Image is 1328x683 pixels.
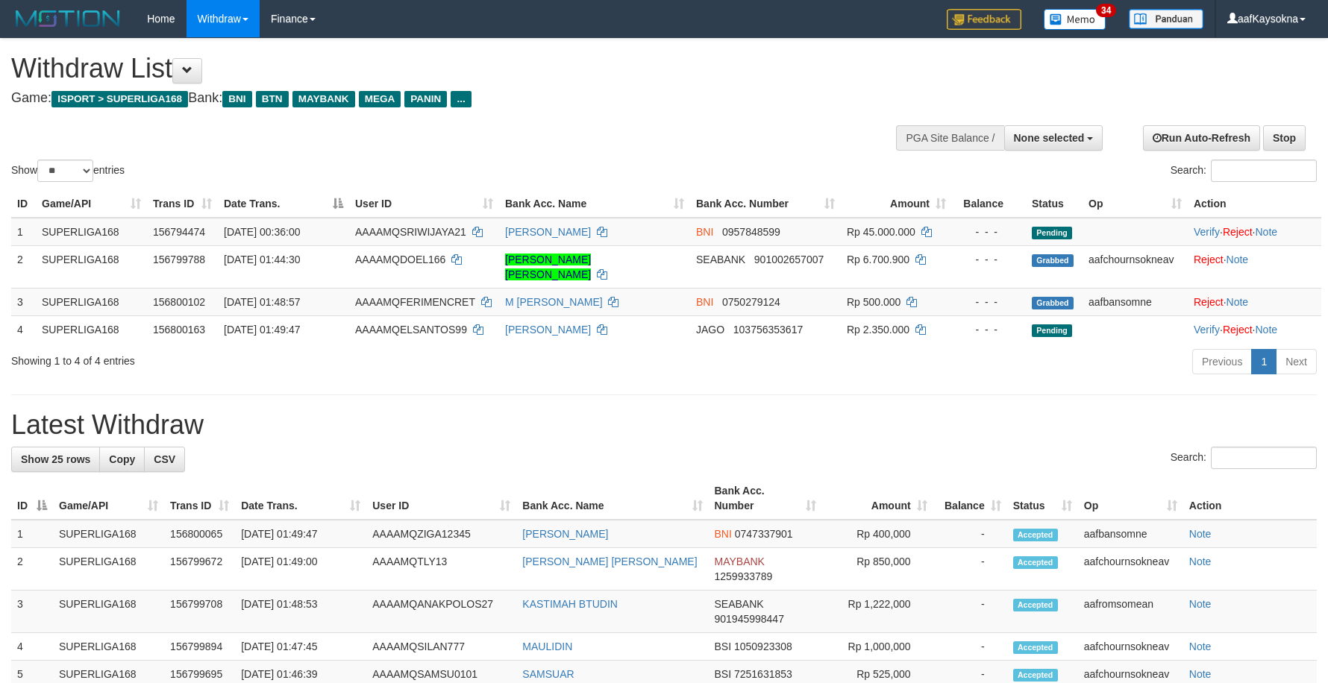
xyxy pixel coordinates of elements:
[1194,296,1224,308] a: Reject
[1194,254,1224,265] a: Reject
[847,254,909,265] span: Rp 6.700.900
[958,252,1020,267] div: - - -
[11,190,36,218] th: ID
[366,548,516,591] td: AAAAMQTLY13
[11,347,542,368] div: Showing 1 to 4 of 4 entries
[256,91,289,107] span: BTN
[1013,641,1058,654] span: Accepted
[36,288,147,315] td: SUPERLIGA168
[349,190,499,218] th: User ID: activate to sort column ascending
[53,548,164,591] td: SUPERLIGA168
[144,447,185,472] a: CSV
[505,324,591,336] a: [PERSON_NAME]
[715,640,732,652] span: BSI
[522,555,697,567] a: [PERSON_NAME] [PERSON_NAME]
[359,91,401,107] span: MEGA
[696,226,713,238] span: BNI
[522,598,618,610] a: KASTIMAH BTUDIN
[1032,297,1074,309] span: Grabbed
[715,528,732,540] span: BNI
[1188,315,1321,343] td: · ·
[355,296,475,308] span: AAAAMQFERIMENCRET
[11,410,1317,440] h1: Latest Withdraw
[1223,324,1253,336] a: Reject
[1013,556,1058,569] span: Accepted
[522,640,572,652] a: MAULIDIN
[1255,324,1277,336] a: Note
[11,245,36,288] td: 2
[451,91,471,107] span: ...
[153,226,205,238] span: 156794474
[1194,226,1220,238] a: Verify
[235,548,366,591] td: [DATE] 01:49:00
[1171,160,1317,182] label: Search:
[1189,598,1212,610] a: Note
[36,218,147,246] td: SUPERLIGA168
[499,190,690,218] th: Bank Acc. Name: activate to sort column ascending
[822,520,933,548] td: Rp 400,000
[933,520,1007,548] td: -
[715,570,773,582] span: Copy 1259933789 to clipboard
[11,591,53,633] td: 3
[754,254,824,265] span: Copy 901002657007 to clipboard
[366,633,516,661] td: AAAAMQSILAN777
[11,520,53,548] td: 1
[1211,160,1317,182] input: Search:
[709,477,822,520] th: Bank Acc. Number: activate to sort column ascending
[1032,227,1072,239] span: Pending
[235,633,366,661] td: [DATE] 01:47:45
[1078,633,1183,661] td: aafchournsokneav
[11,91,871,106] h4: Game: Bank:
[847,296,901,308] span: Rp 500.000
[1276,349,1317,374] a: Next
[1032,324,1072,337] span: Pending
[11,288,36,315] td: 3
[355,254,445,265] span: AAAAMQDOEL166
[1078,520,1183,548] td: aafbansomne
[11,548,53,591] td: 2
[99,447,145,472] a: Copy
[11,315,36,343] td: 4
[522,528,608,540] a: [PERSON_NAME]
[53,633,164,661] td: SUPERLIGA168
[896,125,1003,151] div: PGA Site Balance /
[822,548,933,591] td: Rp 850,000
[53,520,164,548] td: SUPERLIGA168
[1188,190,1321,218] th: Action
[952,190,1026,218] th: Balance
[1227,296,1249,308] a: Note
[164,520,235,548] td: 156800065
[933,591,1007,633] td: -
[366,477,516,520] th: User ID: activate to sort column ascending
[11,218,36,246] td: 1
[1129,9,1203,29] img: panduan.png
[696,254,745,265] span: SEABANK
[1143,125,1260,151] a: Run Auto-Refresh
[153,254,205,265] span: 156799788
[147,190,218,218] th: Trans ID: activate to sort column ascending
[1044,9,1106,30] img: Button%20Memo.svg
[366,591,516,633] td: AAAAMQANAKPOLOS27
[841,190,952,218] th: Amount: activate to sort column ascending
[11,633,53,661] td: 4
[1251,349,1277,374] a: 1
[1223,226,1253,238] a: Reject
[153,324,205,336] span: 156800163
[1188,218,1321,246] td: · ·
[715,555,765,567] span: MAYBANK
[36,315,147,343] td: SUPERLIGA168
[1211,447,1317,469] input: Search:
[735,528,793,540] span: Copy 0747337901 to clipboard
[11,160,125,182] label: Show entries
[822,591,933,633] td: Rp 1,222,000
[1032,254,1074,267] span: Grabbed
[933,548,1007,591] td: -
[734,640,792,652] span: Copy 1050923308 to clipboard
[53,477,164,520] th: Game/API: activate to sort column ascending
[51,91,188,107] span: ISPORT > SUPERLIGA168
[1026,190,1083,218] th: Status
[235,591,366,633] td: [DATE] 01:48:53
[109,453,135,465] span: Copy
[1194,324,1220,336] a: Verify
[847,324,909,336] span: Rp 2.350.000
